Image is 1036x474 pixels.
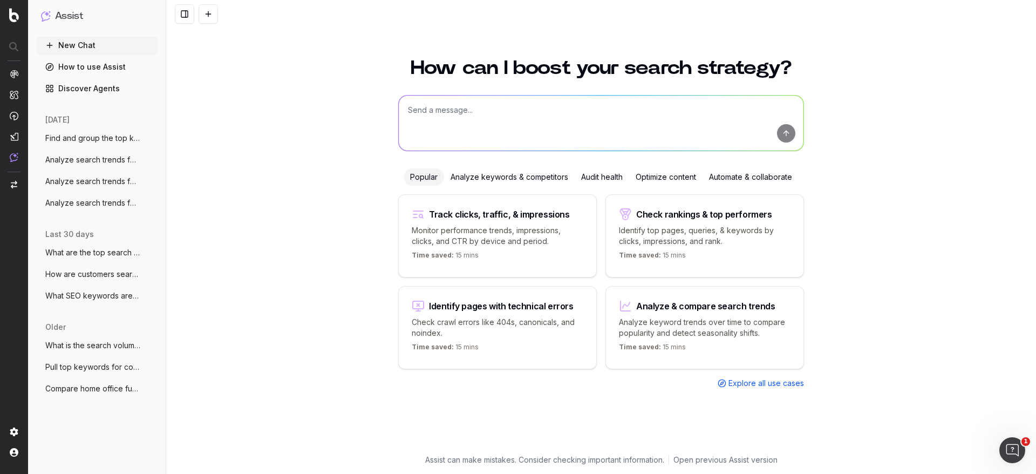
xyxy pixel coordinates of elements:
[37,266,158,283] button: How are customers searching for shorter
[718,378,804,389] a: Explore all use cases
[11,181,17,188] img: Switch project
[429,210,570,219] div: Track clicks, traffic, & impressions
[619,343,686,356] p: 15 mins
[444,168,575,186] div: Analyze keywords & competitors
[619,251,686,264] p: 15 mins
[10,448,18,457] img: My account
[10,90,18,99] img: Intelligence
[37,380,158,397] button: Compare home office furniture search ter
[37,80,158,97] a: Discover Agents
[412,343,454,351] span: Time saved:
[10,153,18,162] img: Assist
[412,225,583,247] p: Monitor performance trends, impressions, clicks, and CTR by device and period.
[999,437,1025,463] iframe: Intercom live chat
[425,455,664,465] p: Assist can make mistakes. Consider checking important information.
[45,176,140,187] span: Analyze search trends for: Spring scents
[629,168,703,186] div: Optimize content
[404,168,444,186] div: Popular
[37,37,158,54] button: New Chat
[45,247,140,258] span: What are the top search queries for neut
[37,58,158,76] a: How to use Assist
[37,337,158,354] button: What is the search volume when comparing
[10,132,18,141] img: Studio
[55,9,83,24] h1: Assist
[45,114,70,125] span: [DATE]
[37,244,158,261] button: What are the top search queries for neut
[412,251,479,264] p: 15 mins
[636,302,775,310] div: Analyze & compare search trends
[636,210,772,219] div: Check rankings & top performers
[398,58,804,78] h1: How can I boost your search strategy?
[37,173,158,190] button: Analyze search trends for: Spring scents
[575,168,629,186] div: Audit health
[703,168,799,186] div: Automate & collaborate
[45,154,140,165] span: Analyze search trends for: bathroom mate
[412,343,479,356] p: 15 mins
[45,383,140,394] span: Compare home office furniture search ter
[37,194,158,212] button: Analyze search trends for: gardening
[45,362,140,373] span: Pull top keywords for coffee table shape
[728,378,804,389] span: Explore all use cases
[45,133,140,144] span: Find and group the top keywords for bath
[45,198,140,208] span: Analyze search trends for: gardening
[10,70,18,78] img: Analytics
[37,151,158,168] button: Analyze search trends for: bathroom mate
[9,8,19,22] img: Botify logo
[45,269,140,280] span: How are customers searching for shorter
[1021,437,1030,446] span: 1
[37,130,158,147] button: Find and group the top keywords for bath
[673,455,778,465] a: Open previous Assist version
[37,287,158,304] button: What SEO keywords are customers using to
[41,9,153,24] button: Assist
[45,229,94,240] span: last 30 days
[412,317,583,338] p: Check crawl errors like 404s, canonicals, and noindex.
[10,428,18,436] img: Setting
[619,251,661,259] span: Time saved:
[619,317,790,338] p: Analyze keyword trends over time to compare popularity and detect seasonality shifts.
[45,322,66,333] span: older
[41,11,51,21] img: Assist
[45,340,140,351] span: What is the search volume when comparing
[45,290,140,301] span: What SEO keywords are customers using to
[619,225,790,247] p: Identify top pages, queries, & keywords by clicks, impressions, and rank.
[429,302,574,310] div: Identify pages with technical errors
[10,111,18,120] img: Activation
[37,358,158,376] button: Pull top keywords for coffee table shape
[412,251,454,259] span: Time saved:
[619,343,661,351] span: Time saved:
